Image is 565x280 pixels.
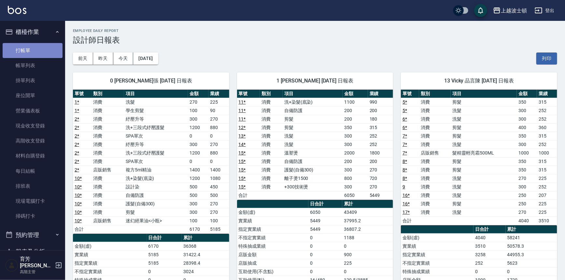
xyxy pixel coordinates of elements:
[537,208,557,216] td: 225
[506,259,557,267] td: 5623
[506,225,557,234] th: 累計
[3,133,63,148] a: 高階收支登錄
[260,174,283,183] td: 消費
[474,4,487,17] button: save
[283,90,343,98] th: 項目
[283,132,343,140] td: 洗髮
[343,90,368,98] th: 金額
[182,250,229,259] td: 31422.4
[3,88,63,103] a: 座位開單
[343,191,368,199] td: 6050
[451,183,517,191] td: 洗髮
[501,7,527,15] div: 上越波士頓
[124,216,188,225] td: 迷幻經果油<小瓶>
[419,157,451,166] td: 消費
[536,52,557,65] button: 列印
[368,90,393,98] th: 業績
[124,140,188,149] td: 紓壓升等
[92,106,124,115] td: 消費
[245,78,386,84] span: 1 [PERSON_NAME] [DATE] 日報表
[368,174,393,183] td: 720
[237,267,309,276] td: 互助使用(不含點)
[3,164,63,179] a: 每日結帳
[147,250,182,259] td: 5185
[237,216,309,225] td: 實業績
[308,225,342,233] td: 5449
[537,191,557,199] td: 207
[343,166,368,174] td: 300
[537,216,557,225] td: 3510
[73,36,557,45] h3: 設計師日報表
[517,191,537,199] td: 250
[473,242,505,250] td: 3510
[188,199,208,208] td: 300
[308,233,342,242] td: 0
[237,250,309,259] td: 店販金額
[73,225,92,233] td: 合計
[537,166,557,174] td: 315
[92,174,124,183] td: 消費
[113,52,134,65] button: 今天
[517,166,537,174] td: 350
[73,259,147,267] td: 指定實業績
[283,115,343,123] td: 剪髮
[237,242,309,250] td: 特殊抽成業績
[368,115,393,123] td: 180
[237,259,309,267] td: 店販抽成
[124,115,188,123] td: 紓壓升等
[343,140,368,149] td: 300
[283,98,343,106] td: 洗+染髮(底染)
[124,90,188,98] th: 項目
[419,123,451,132] td: 消費
[343,183,368,191] td: 300
[401,233,473,242] td: 金額(虛)
[133,52,158,65] button: [DATE]
[419,166,451,174] td: 消費
[451,106,517,115] td: 洗髮
[208,123,229,132] td: 880
[3,118,63,133] a: 現金收支登錄
[92,132,124,140] td: 消費
[308,250,342,259] td: 0
[517,123,537,132] td: 400
[92,149,124,157] td: 消費
[308,208,342,216] td: 6050
[208,132,229,140] td: 0
[92,199,124,208] td: 消費
[124,98,188,106] td: 洗髮
[517,115,537,123] td: 300
[308,216,342,225] td: 5449
[537,157,557,166] td: 315
[208,225,229,233] td: 5185
[124,106,188,115] td: 學生剪髮
[188,115,208,123] td: 300
[401,259,473,267] td: 不指定實業績
[451,149,517,157] td: 髮精靈輕亮霜500ML
[409,78,549,84] span: 13 Vicky 品言陳 [DATE] 日報表
[419,191,451,199] td: 消費
[260,90,283,98] th: 類別
[124,123,188,132] td: 洗+三段式紓壓護髮
[368,106,393,115] td: 200
[124,132,188,140] td: SPA單次
[473,225,505,234] th: 日合計
[283,157,343,166] td: 自備防護
[147,267,182,276] td: 0
[343,149,368,157] td: 2000
[537,140,557,149] td: 252
[283,174,343,183] td: 離子燙1500
[342,225,393,233] td: 36807.2
[3,194,63,209] a: 現場電腦打卡
[342,208,393,216] td: 43409
[208,149,229,157] td: 880
[537,123,557,132] td: 360
[342,242,393,250] td: 0
[537,149,557,157] td: 1000
[343,115,368,123] td: 200
[506,233,557,242] td: 58241
[208,174,229,183] td: 1080
[451,90,517,98] th: 項目
[308,242,342,250] td: 0
[419,140,451,149] td: 消費
[517,149,537,157] td: 1000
